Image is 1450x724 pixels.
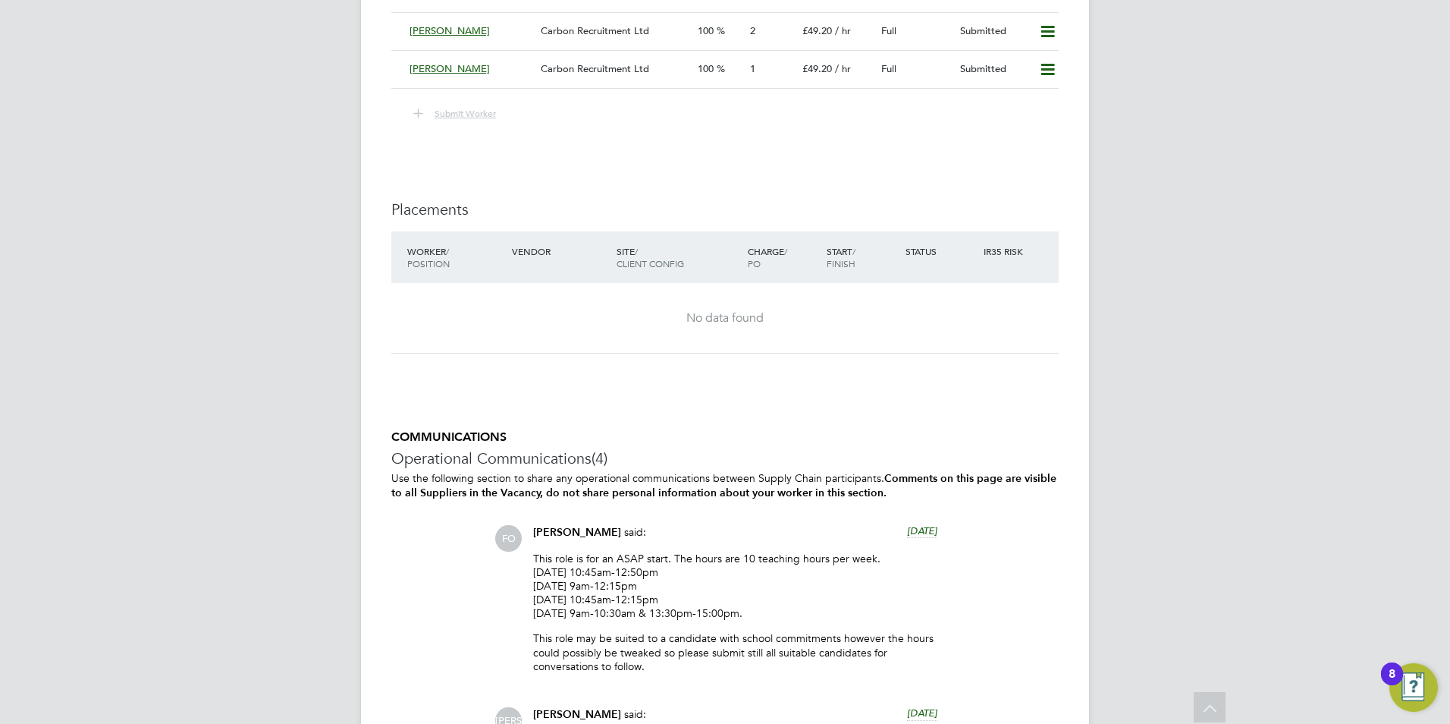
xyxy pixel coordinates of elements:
span: [PERSON_NAME] [533,708,621,721]
b: Comments on this page are visible to all Suppliers in the Vacancy, do not share personal informat... [391,472,1056,499]
span: £49.20 [802,62,832,75]
div: IR35 Risk [980,238,1032,265]
h3: Placements [391,200,1059,219]
div: Start [823,238,902,277]
span: 2 [750,24,755,37]
span: 100 [698,62,714,75]
span: FO [495,525,522,552]
div: No data found [406,310,1044,326]
span: £49.20 [802,24,832,37]
div: Charge [744,238,823,277]
span: 100 [698,24,714,37]
span: (4) [592,449,607,468]
p: This role is for an ASAP start. The hours are 10 teaching hours per week. [DATE] 10:45am-12:50pm ... [533,552,937,621]
span: / hr [835,62,851,75]
span: [PERSON_NAME] [533,526,621,539]
span: / hr [835,24,851,37]
div: Vendor [508,238,613,265]
div: Site [613,238,744,277]
button: Submit Worker [403,104,508,124]
div: Submitted [954,19,1033,44]
div: Status [902,238,981,265]
p: This role may be suited to a candidate with school commitments however the hours could possibly b... [533,631,937,673]
p: Use the following section to share any operational communications between Supply Chain participants. [391,471,1059,500]
span: Full [881,24,896,37]
span: / Position [407,245,450,269]
span: [DATE] [907,707,937,719]
span: [PERSON_NAME] [410,62,490,75]
div: Submitted [954,57,1033,82]
div: 8 [1389,674,1395,694]
span: [DATE] [907,524,937,537]
span: Carbon Recruitment Ltd [541,62,649,75]
span: / Finish [827,245,855,269]
span: Full [881,62,896,75]
button: Open Resource Center, 8 new notifications [1389,663,1438,712]
span: [PERSON_NAME] [410,24,490,37]
span: Submit Worker [435,107,496,119]
span: said: [624,525,646,539]
span: 1 [750,62,755,75]
span: / Client Config [617,245,684,269]
h5: COMMUNICATIONS [391,430,1059,445]
span: Carbon Recruitment Ltd [541,24,649,37]
span: / PO [748,245,787,269]
span: said: [624,707,646,721]
h3: Operational Communications [391,449,1059,468]
div: Worker [403,238,508,277]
